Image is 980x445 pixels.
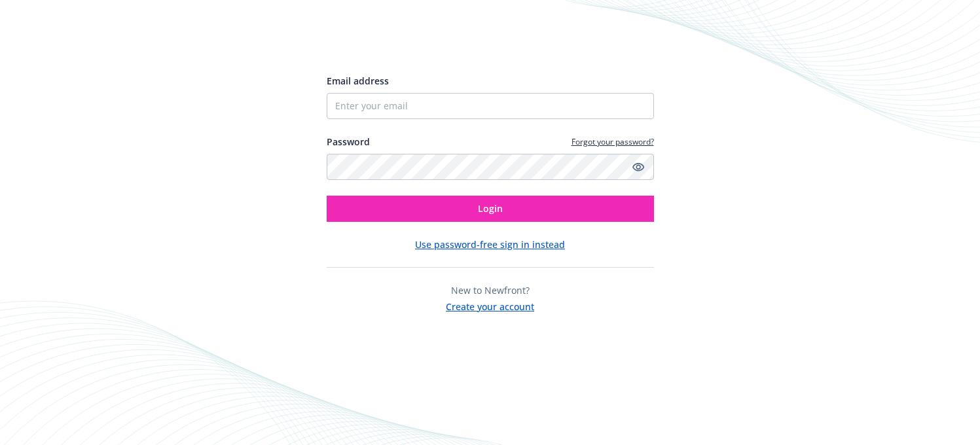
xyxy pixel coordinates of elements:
[630,159,646,175] a: Show password
[415,238,565,251] button: Use password-free sign in instead
[327,93,654,119] input: Enter your email
[478,202,503,215] span: Login
[446,297,534,313] button: Create your account
[327,27,450,50] img: Newfront logo
[327,154,654,180] input: Enter your password
[327,75,389,87] span: Email address
[327,196,654,222] button: Login
[572,136,654,147] a: Forgot your password?
[451,284,530,296] span: New to Newfront?
[327,135,370,149] label: Password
